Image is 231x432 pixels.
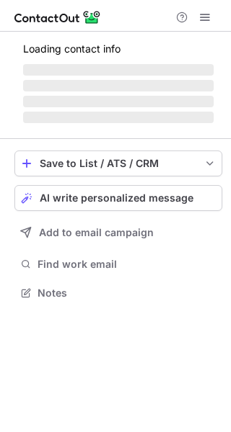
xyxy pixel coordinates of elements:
div: Save to List / ATS / CRM [40,158,197,169]
span: Find work email [38,258,217,271]
span: ‌ [23,64,214,76]
button: Find work email [14,254,222,274]
button: save-profile-one-click [14,150,222,176]
span: ‌ [23,80,214,91]
span: Notes [38,287,217,300]
span: Add to email campaign [39,227,154,238]
button: AI write personalized message [14,185,222,211]
button: Notes [14,283,222,303]
span: ‌ [23,112,214,123]
span: ‌ [23,96,214,107]
p: Loading contact info [23,43,214,55]
img: ContactOut v5.3.10 [14,9,101,26]
span: AI write personalized message [40,192,193,204]
button: Add to email campaign [14,220,222,246]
